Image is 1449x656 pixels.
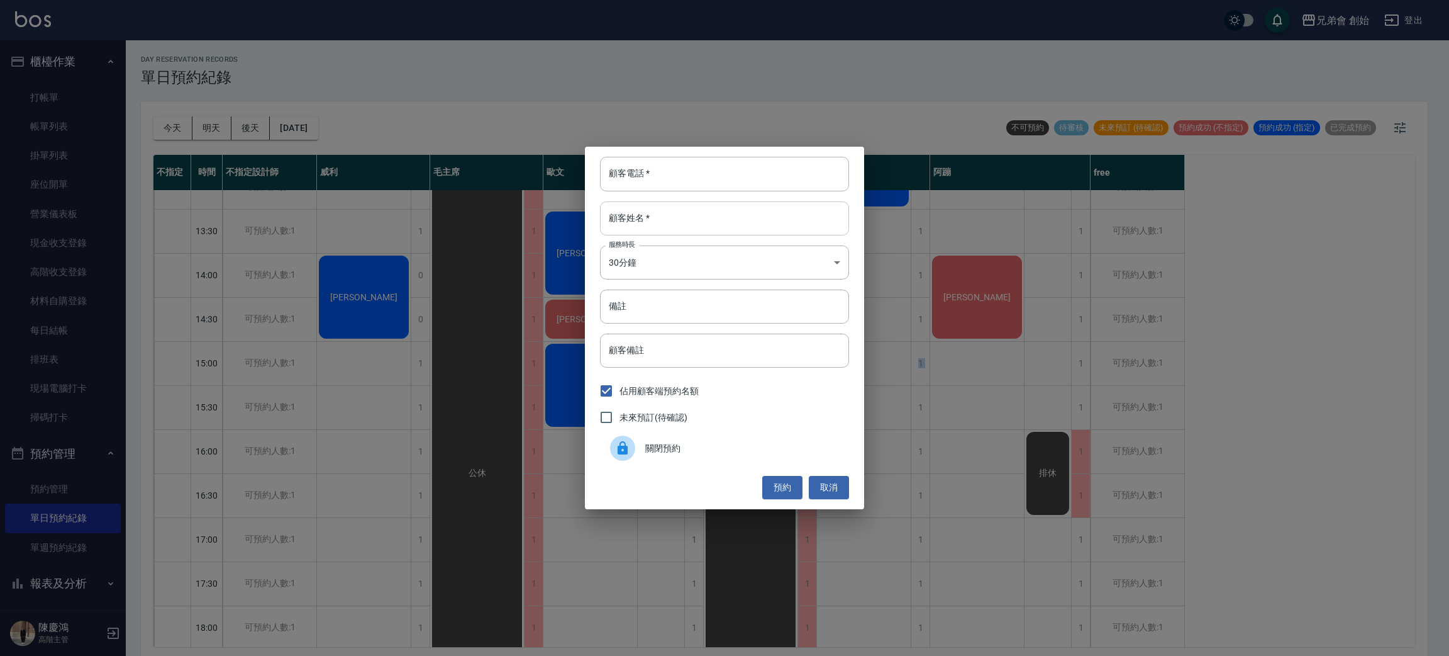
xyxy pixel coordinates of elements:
button: 預約 [762,476,802,499]
div: 30分鐘 [600,246,849,280]
span: 關閉預約 [645,442,839,455]
span: 佔用顧客端預約名額 [619,385,699,398]
div: 關閉預約 [600,431,849,466]
label: 服務時長 [609,240,635,249]
span: 未來預訂(待確認) [619,411,687,424]
button: 取消 [809,476,849,499]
